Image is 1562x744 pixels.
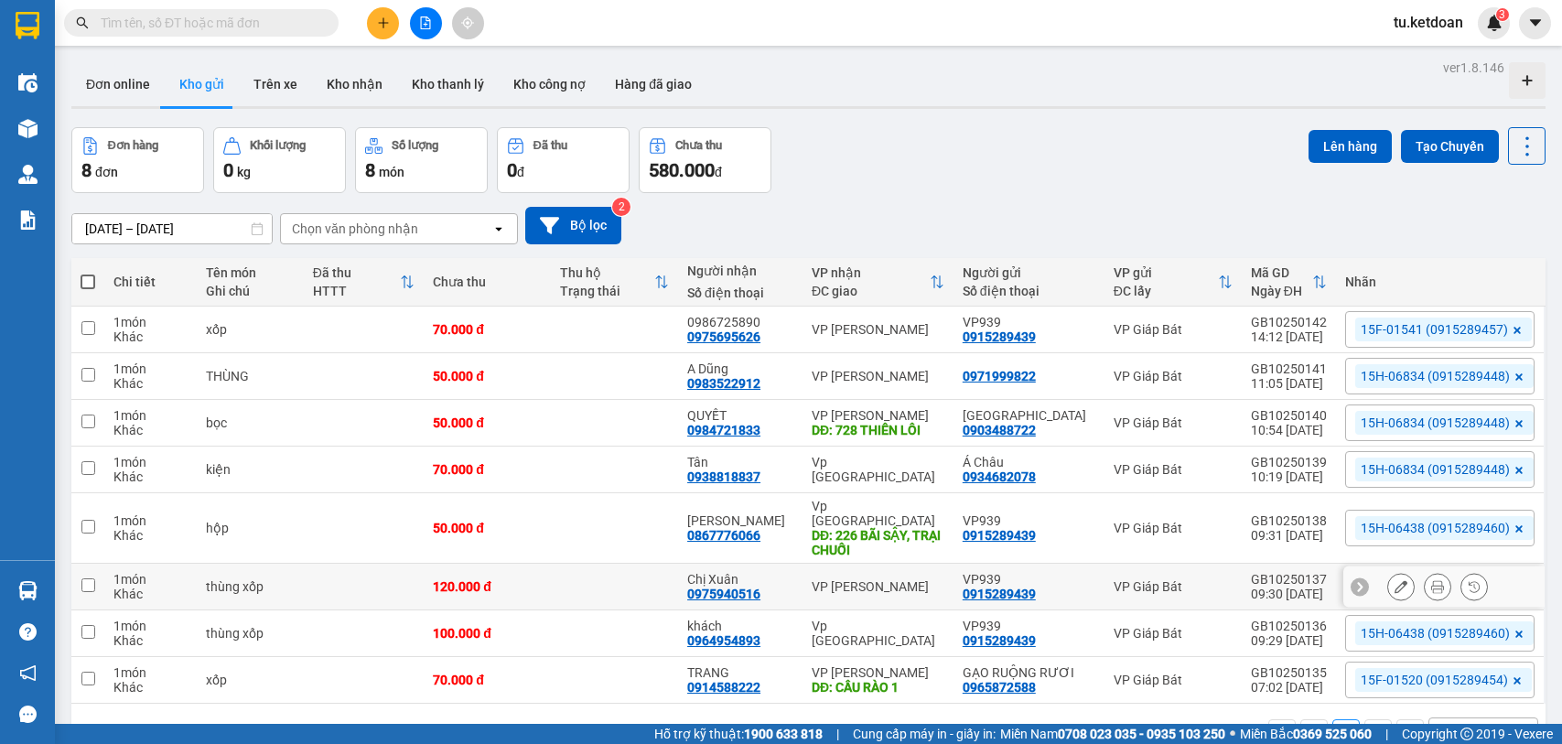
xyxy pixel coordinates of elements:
[113,423,188,437] div: Khác
[433,322,542,337] div: 70.000 đ
[1251,329,1327,344] div: 14:12 [DATE]
[461,16,474,29] span: aim
[113,469,188,484] div: Khác
[687,665,793,680] div: TRANG
[1251,528,1327,543] div: 09:31 [DATE]
[525,207,621,244] button: Bộ lọc
[1293,727,1372,741] strong: 0369 525 060
[213,127,346,193] button: Khối lượng0kg
[313,284,401,298] div: HTTT
[1251,284,1312,298] div: Ngày ĐH
[113,315,188,329] div: 1 món
[1242,258,1336,307] th: Toggle SortBy
[313,265,401,280] div: Đã thu
[239,62,312,106] button: Trên xe
[963,265,1095,280] div: Người gửi
[687,469,760,484] div: 0938818837
[812,322,944,337] div: VP [PERSON_NAME]
[206,579,295,594] div: thùng xốp
[1114,322,1233,337] div: VP Giáp Bát
[649,159,715,181] span: 580.000
[812,665,944,680] div: VP [PERSON_NAME]
[433,673,542,687] div: 70.000 đ
[687,329,760,344] div: 0975695626
[1114,462,1233,477] div: VP Giáp Bát
[687,376,760,391] div: 0983522912
[250,139,306,152] div: Khối lượng
[108,139,158,152] div: Đơn hàng
[1251,315,1327,329] div: GB10250142
[1361,625,1510,642] span: 15H-06438 (0915289460)
[1519,7,1551,39] button: caret-down
[1460,728,1473,740] span: copyright
[206,521,295,535] div: hộp
[113,619,188,633] div: 1 món
[963,633,1036,648] div: 0915289439
[433,579,542,594] div: 120.000 đ
[687,455,793,469] div: Tân
[1361,368,1510,384] span: 15H-06834 (0915289448)
[812,408,944,423] div: VP [PERSON_NAME]
[1486,15,1503,31] img: icon-new-feature
[812,369,944,383] div: VP [PERSON_NAME]
[963,469,1036,484] div: 0934682078
[223,159,233,181] span: 0
[113,572,188,587] div: 1 món
[963,619,1095,633] div: VP939
[81,159,92,181] span: 8
[1104,258,1242,307] th: Toggle SortBy
[612,198,630,216] sup: 2
[206,265,295,280] div: Tên món
[963,528,1036,543] div: 0915289439
[95,165,118,179] span: đơn
[377,16,390,29] span: plus
[304,258,425,307] th: Toggle SortBy
[1251,265,1312,280] div: Mã GD
[18,165,38,184] img: warehouse-icon
[206,673,295,687] div: xốp
[113,587,188,601] div: Khác
[963,513,1095,528] div: VP939
[812,579,944,594] div: VP [PERSON_NAME]
[1361,321,1508,338] span: 15F-01541 (0915289457)
[113,455,188,469] div: 1 món
[206,415,295,430] div: bọc
[206,284,295,298] div: Ghi chú
[499,62,600,106] button: Kho công nợ
[1251,619,1327,633] div: GB10250136
[551,258,678,307] th: Toggle SortBy
[963,408,1095,423] div: Đức Lộc
[1251,455,1327,469] div: GB10250139
[18,73,38,92] img: warehouse-icon
[963,665,1095,680] div: GẠO RUỘNG RƯƠI
[560,284,654,298] div: Trạng thái
[1251,469,1327,484] div: 10:19 [DATE]
[1114,265,1218,280] div: VP gửi
[19,664,37,682] span: notification
[1361,415,1510,431] span: 15H-06834 (0915289448)
[1361,461,1510,478] span: 15H-06834 (0915289448)
[1440,724,1497,742] div: 10 / trang
[355,127,488,193] button: Số lượng8món
[687,315,793,329] div: 0986725890
[379,165,404,179] span: món
[206,462,295,477] div: kiện
[836,724,839,744] span: |
[963,284,1095,298] div: Số điện thoại
[1379,11,1478,34] span: tu.ketdoan
[687,680,760,695] div: 0914588222
[812,265,930,280] div: VP nhận
[433,521,542,535] div: 50.000 đ
[18,581,38,600] img: warehouse-icon
[1251,361,1327,376] div: GB10250141
[433,369,542,383] div: 50.000 đ
[963,680,1036,695] div: 0965872588
[715,165,722,179] span: đ
[113,408,188,423] div: 1 món
[812,680,944,695] div: DĐ: CẦU RÀO 1
[1387,573,1415,600] div: Sửa đơn hàng
[113,513,188,528] div: 1 món
[1345,275,1535,289] div: Nhãn
[18,210,38,230] img: solution-icon
[687,528,760,543] div: 0867776066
